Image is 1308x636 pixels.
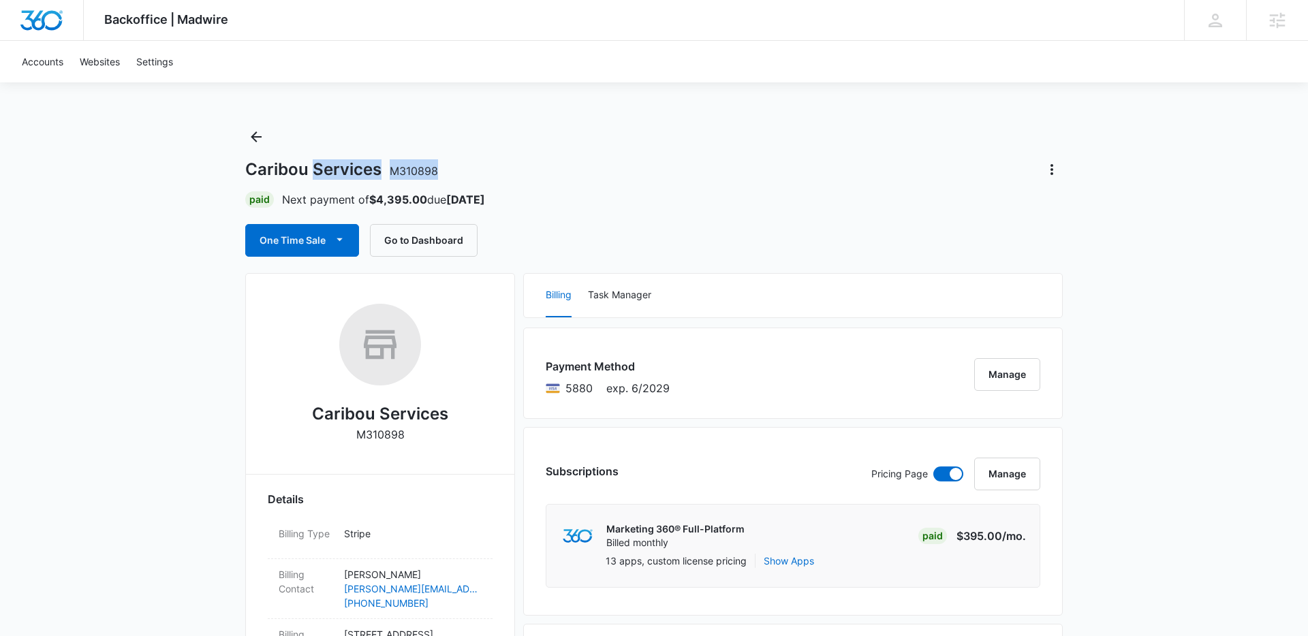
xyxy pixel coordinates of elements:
span: Details [268,491,304,507]
p: Stripe [344,526,482,541]
p: Pricing Page [871,466,928,481]
button: Show Apps [764,554,814,568]
button: Manage [974,458,1040,490]
span: M310898 [390,164,438,178]
p: [PERSON_NAME] [344,567,482,582]
span: Visa ending with [565,380,593,396]
dt: Billing Contact [279,567,333,596]
a: Accounts [14,41,72,82]
button: One Time Sale [245,224,359,257]
p: Next payment of due [282,191,485,208]
span: /mo. [1002,529,1026,543]
a: [PERSON_NAME][EMAIL_ADDRESS][DOMAIN_NAME] [344,582,482,596]
button: Task Manager [588,274,651,317]
h1: Caribou Services [245,159,438,180]
strong: [DATE] [446,193,485,206]
span: Backoffice | Madwire [104,12,228,27]
p: Billed monthly [606,536,745,550]
img: marketing360Logo [563,529,592,543]
button: Actions [1041,159,1063,180]
dt: Billing Type [279,526,333,541]
p: M310898 [356,426,405,443]
a: [PHONE_NUMBER] [344,596,482,610]
button: Go to Dashboard [370,224,478,257]
div: Paid [918,528,947,544]
p: Marketing 360® Full-Platform [606,522,745,536]
div: Paid [245,191,274,208]
h3: Payment Method [546,358,670,375]
strong: $4,395.00 [369,193,427,206]
h2: Caribou Services [312,402,448,426]
a: Settings [128,41,181,82]
p: $395.00 [956,528,1026,544]
h3: Subscriptions [546,463,619,479]
div: Billing Contact[PERSON_NAME][PERSON_NAME][EMAIL_ADDRESS][DOMAIN_NAME][PHONE_NUMBER] [268,559,493,619]
div: Billing TypeStripe [268,518,493,559]
button: Billing [546,274,572,317]
button: Manage [974,358,1040,391]
p: 13 apps, custom license pricing [606,554,747,568]
button: Back [245,126,267,148]
span: exp. 6/2029 [606,380,670,396]
a: Websites [72,41,128,82]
